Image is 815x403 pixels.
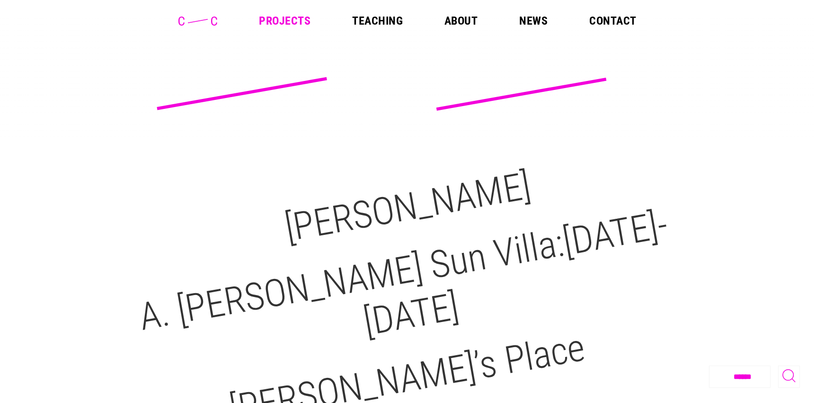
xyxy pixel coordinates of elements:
[136,202,671,345] a: A. [PERSON_NAME] Sun Villa:[DATE]-[DATE]
[589,15,636,27] a: Contact
[281,163,533,251] a: [PERSON_NAME]
[259,15,636,27] nav: Main Menu
[444,15,478,27] a: About
[778,366,800,388] button: Toggle Search
[259,15,310,27] a: Projects
[519,15,548,27] a: News
[352,15,403,27] a: Teaching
